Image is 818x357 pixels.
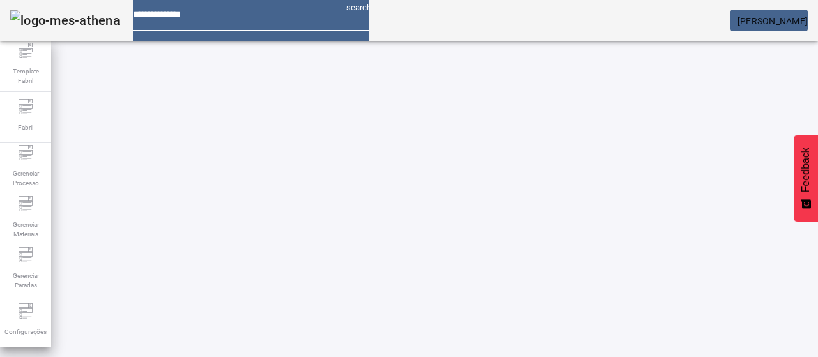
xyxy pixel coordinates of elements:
[10,10,120,31] img: logo-mes-athena
[6,267,45,294] span: Gerenciar Paradas
[794,135,818,222] button: Feedback - Mostrar pesquisa
[737,16,808,26] span: [PERSON_NAME]
[6,216,45,243] span: Gerenciar Materiais
[800,148,812,192] span: Feedback
[6,165,45,192] span: Gerenciar Processo
[1,323,50,340] span: Configurações
[14,119,37,136] span: Fabril
[6,63,45,89] span: Template Fabril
